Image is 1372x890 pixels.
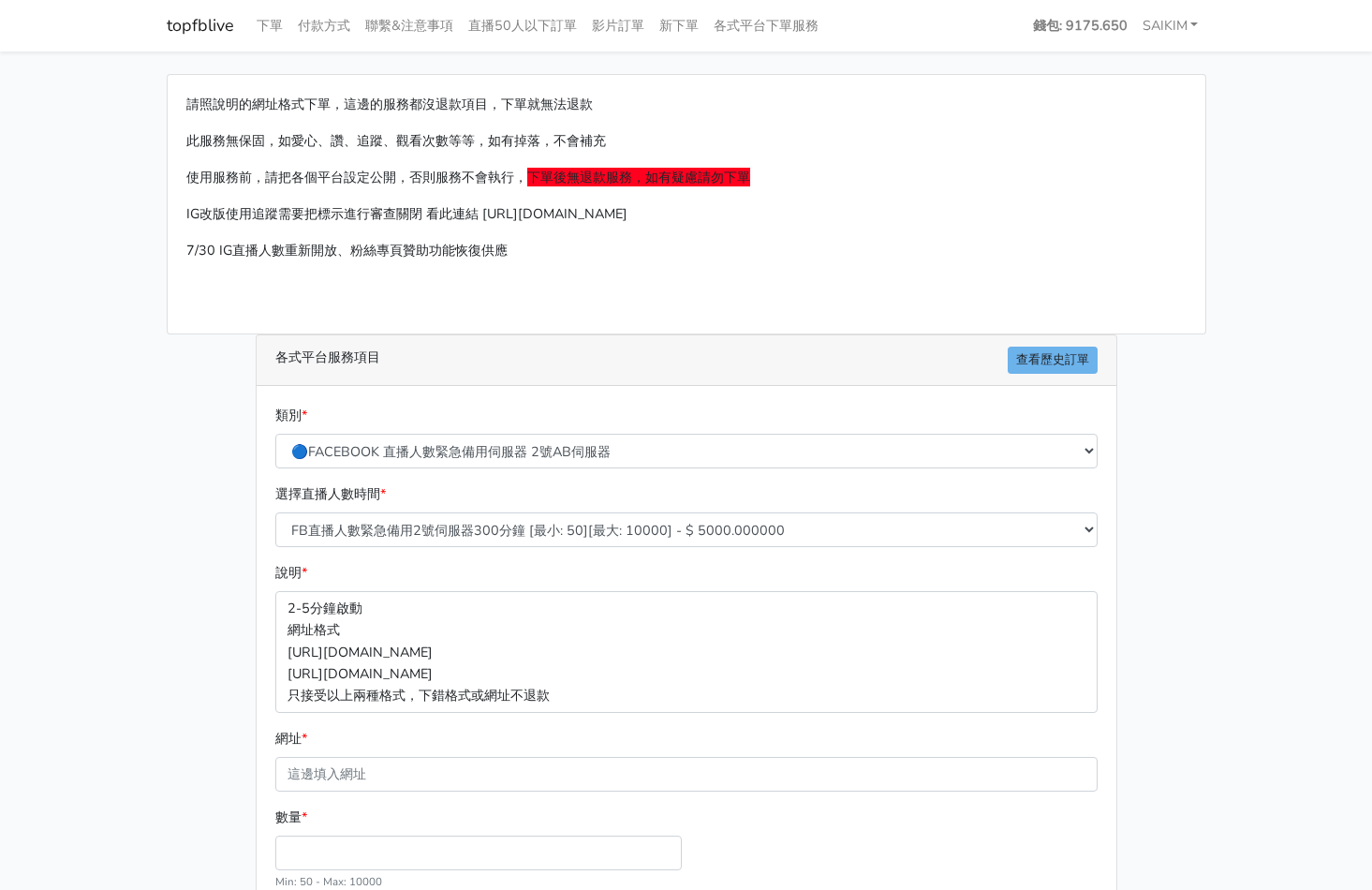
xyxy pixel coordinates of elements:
p: 2-5分鐘啟動 網址格式 [URL][DOMAIN_NAME] [URL][DOMAIN_NAME] 只接受以上兩種格式，下錯格式或網址不退款 [275,591,1098,712]
label: 說明 [275,562,307,584]
span: 下單後無退款服務，如有疑慮請勿下單 [527,168,750,186]
a: 下單 [249,7,290,44]
a: 付款方式 [290,7,358,44]
a: 錢包: 9175.650 [1025,7,1135,44]
a: 查看歷史訂單 [1008,347,1098,374]
a: SAIKIM [1135,7,1206,44]
strong: 錢包: 9175.650 [1033,16,1128,35]
label: 選擇直播人數時間 [275,483,386,505]
label: 類別 [275,405,307,426]
small: Min: 50 - Max: 10000 [275,874,382,889]
p: 請照說明的網址格式下單，這邊的服務都沒退款項目，下單就無法退款 [186,94,1187,115]
label: 網址 [275,728,307,749]
input: 這邊填入網址 [275,757,1098,792]
a: 各式平台下單服務 [706,7,826,44]
p: IG改版使用追蹤需要把標示進行審查關閉 看此連結 [URL][DOMAIN_NAME] [186,203,1187,225]
div: 各式平台服務項目 [257,335,1116,386]
a: 新下單 [652,7,706,44]
a: 影片訂單 [584,7,652,44]
a: 聯繫&注意事項 [358,7,461,44]
label: 數量 [275,807,307,828]
p: 使用服務前，請把各個平台設定公開，否則服務不會執行， [186,167,1187,188]
p: 7/30 IG直播人數重新開放、粉絲專頁贊助功能恢復供應 [186,240,1187,261]
p: 此服務無保固，如愛心、讚、追蹤、觀看次數等等，如有掉落，不會補充 [186,130,1187,152]
a: 直播50人以下訂單 [461,7,584,44]
a: topfblive [167,7,234,44]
